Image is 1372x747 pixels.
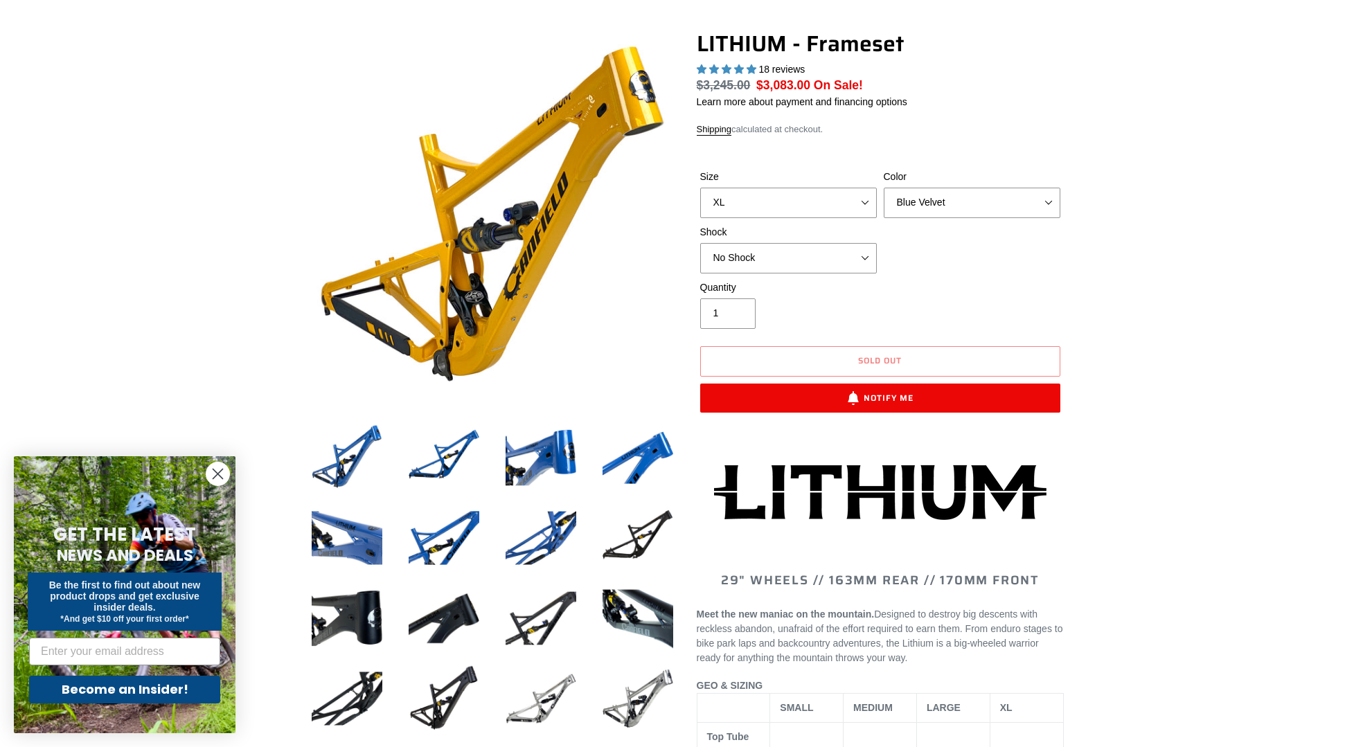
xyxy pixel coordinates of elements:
img: Load image into Gallery viewer, LITHIUM - Frameset [503,580,579,656]
span: 5.00 stars [697,64,759,75]
span: NEWS AND DEALS [57,544,193,566]
span: $3,083.00 [756,78,810,92]
span: $3,245.00 [697,78,751,92]
img: Load image into Gallery viewer, LITHIUM - Frameset [406,500,482,576]
img: Load image into Gallery viewer, LITHIUM - Frameset [600,500,676,576]
span: 18 reviews [758,64,805,75]
span: On Sale! [814,76,863,94]
span: GET THE LATEST [53,522,196,547]
label: Shock [700,225,877,240]
span: Designed to destroy big descents with reckless abandon, unafraid of the effort required to earn t... [697,609,1063,663]
span: Sold out [858,354,902,367]
img: Load image into Gallery viewer, LITHIUM - Frameset [503,420,579,496]
img: Load image into Gallery viewer, LITHIUM - Frameset [503,500,579,576]
img: Load image into Gallery viewer, LITHIUM - Frameset [600,580,676,656]
button: Notify Me [700,384,1060,413]
span: LARGE [927,702,961,713]
span: *And get $10 off your first order* [60,614,188,624]
a: Learn more about payment and financing options [697,96,907,107]
button: Become an Insider! [29,676,220,703]
b: Meet the new maniac on the mountain. [697,609,875,620]
a: Shipping [697,124,732,136]
img: Load image into Gallery viewer, LITHIUM - Frameset [309,420,385,496]
span: . [905,652,907,663]
img: Load image into Gallery viewer, LITHIUM - Frameset [309,500,385,576]
label: Color [884,170,1060,184]
img: Lithium-Logo_480x480.png [714,465,1046,520]
span: Be the first to find out about new product drops and get exclusive insider deals. [49,579,201,613]
img: Load image into Gallery viewer, LITHIUM - Frameset [309,660,385,737]
img: Load image into Gallery viewer, LITHIUM - Frameset [600,420,676,496]
button: Sold out [700,346,1060,377]
img: Load image into Gallery viewer, LITHIUM - Frameset [406,420,482,496]
label: Size [700,170,877,184]
label: Quantity [700,280,877,295]
img: Load image into Gallery viewer, LITHIUM - Frameset [309,580,385,656]
img: Load image into Gallery viewer, LITHIUM - Frameset [406,580,482,656]
div: calculated at checkout. [697,123,1064,136]
h1: LITHIUM - Frameset [697,30,1064,57]
span: XL [1000,702,1013,713]
input: Enter your email address [29,638,220,665]
img: Load image into Gallery viewer, LITHIUM - Frameset [600,660,676,737]
span: SMALL [780,702,813,713]
span: 29" WHEELS // 163mm REAR // 170mm FRONT [721,570,1039,590]
span: GEO & SIZING [697,680,763,691]
img: Load image into Gallery viewer, LITHIUM - Frameset [406,660,482,737]
span: MEDIUM [853,702,893,713]
img: Load image into Gallery viewer, LITHIUM - Frameset [503,660,579,737]
span: From enduro stages to bike park laps and backcountry adventures, the Lithium is a big-wheeled war... [697,623,1063,663]
button: Close dialog [206,462,230,486]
